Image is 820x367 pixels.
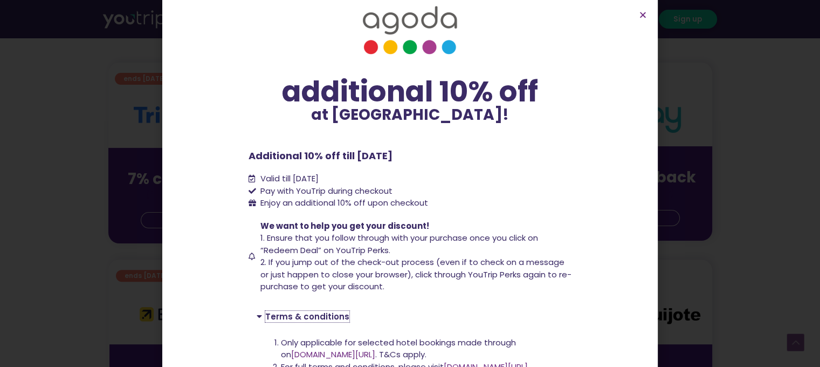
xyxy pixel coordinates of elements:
[639,11,647,19] a: Close
[249,148,572,163] p: Additional 10% off till [DATE]
[258,173,319,185] span: Valid till [DATE]
[249,107,572,123] p: at [GEOGRAPHIC_DATA]!
[260,197,428,208] span: Enjoy an additional 10% off upon checkout
[249,304,572,329] div: Terms & conditions
[249,76,572,107] div: additional 10% off
[291,349,375,360] a: [DOMAIN_NAME][URL]
[260,256,571,292] span: 2. If you jump out of the check-out process (even if to check on a message or just happen to clos...
[260,232,538,256] span: 1. Ensure that you follow through with your purchase once you click on “Redeem Deal” on YouTrip P...
[265,311,349,322] a: Terms & conditions
[260,220,429,232] span: We want to help you get your discount!
[281,337,564,361] li: Only applicable for selected hotel bookings made through on . T&Cs apply.
[258,185,392,198] span: Pay with YouTrip during checkout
